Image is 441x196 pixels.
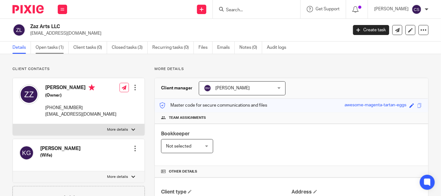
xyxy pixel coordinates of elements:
h4: Address [292,189,422,195]
p: More details [107,174,128,179]
h4: Client type [161,189,292,195]
p: Master code for secure communications and files [159,102,267,108]
img: svg%3E [12,23,26,37]
p: [EMAIL_ADDRESS][DOMAIN_NAME] [45,111,116,118]
a: Audit logs [267,42,291,54]
span: Team assignments [169,115,206,120]
i: Primary [89,84,95,91]
p: [PERSON_NAME] [374,6,409,12]
p: [EMAIL_ADDRESS][DOMAIN_NAME] [30,30,344,37]
a: Notes (0) [239,42,262,54]
img: svg%3E [412,4,422,14]
p: More details [107,127,128,132]
a: Details [12,42,31,54]
p: Client contacts [12,67,145,72]
a: Recurring tasks (0) [152,42,194,54]
span: [PERSON_NAME] [215,86,250,90]
span: Get Support [316,7,340,11]
img: svg%3E [19,84,39,104]
span: Other details [169,169,197,174]
h4: [PERSON_NAME] [45,84,116,92]
h3: Client manager [161,85,193,91]
span: Bookkeeper [161,131,190,136]
h4: [PERSON_NAME] [40,145,81,152]
a: Closed tasks (3) [112,42,148,54]
a: Files [198,42,213,54]
p: [PHONE_NUMBER] [45,105,116,111]
h5: (Wife) [40,152,81,158]
div: awesome-magenta-tartan-eggs [345,102,406,109]
img: svg%3E [204,84,211,92]
h5: (Owner) [45,92,116,98]
a: Client tasks (0) [73,42,107,54]
input: Search [225,8,282,13]
a: Emails [217,42,235,54]
p: More details [154,67,429,72]
a: Create task [353,25,389,35]
h2: Zaz Arts LLC [30,23,281,30]
img: Pixie [12,5,44,13]
img: svg%3E [19,145,34,160]
a: Open tasks (1) [36,42,69,54]
span: Not selected [166,144,191,148]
